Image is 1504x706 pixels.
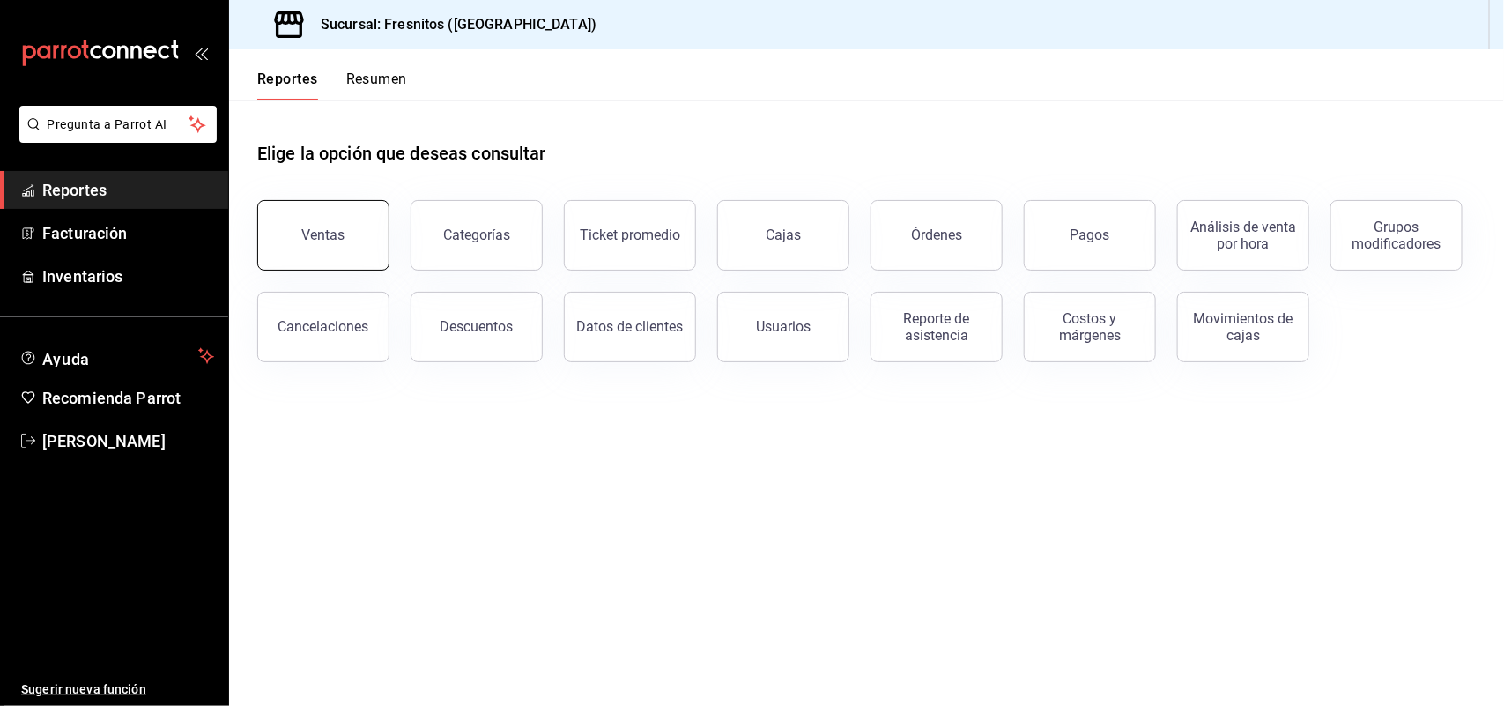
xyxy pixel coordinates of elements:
[1189,310,1298,344] div: Movimientos de cajas
[42,429,214,453] span: [PERSON_NAME]
[257,292,389,362] button: Cancelaciones
[717,292,849,362] button: Usuarios
[257,200,389,271] button: Ventas
[441,318,514,335] div: Descuentos
[257,71,407,100] div: navigation tabs
[1330,200,1463,271] button: Grupos modificadores
[882,310,991,344] div: Reporte de asistencia
[577,318,684,335] div: Datos de clientes
[1024,200,1156,271] button: Pagos
[766,227,801,243] div: Cajas
[19,106,217,143] button: Pregunta a Parrot AI
[564,292,696,362] button: Datos de clientes
[278,318,369,335] div: Cancelaciones
[1024,292,1156,362] button: Costos y márgenes
[1177,292,1309,362] button: Movimientos de cajas
[443,227,510,243] div: Categorías
[302,227,345,243] div: Ventas
[564,200,696,271] button: Ticket promedio
[42,346,191,367] span: Ayuda
[1342,219,1451,252] div: Grupos modificadores
[871,200,1003,271] button: Órdenes
[42,178,214,202] span: Reportes
[12,128,217,146] a: Pregunta a Parrot AI
[257,140,546,167] h1: Elige la opción que deseas consultar
[1035,310,1145,344] div: Costos y márgenes
[42,264,214,288] span: Inventarios
[717,200,849,271] button: Cajas
[1071,227,1110,243] div: Pagos
[21,680,214,699] span: Sugerir nueva función
[411,292,543,362] button: Descuentos
[307,14,596,35] h3: Sucursal: Fresnitos ([GEOGRAPHIC_DATA])
[346,71,407,100] button: Resumen
[257,71,318,100] button: Reportes
[1177,200,1309,271] button: Análisis de venta por hora
[194,46,208,60] button: open_drawer_menu
[756,318,811,335] div: Usuarios
[411,200,543,271] button: Categorías
[48,115,189,134] span: Pregunta a Parrot AI
[1189,219,1298,252] div: Análisis de venta por hora
[580,227,680,243] div: Ticket promedio
[911,227,962,243] div: Órdenes
[871,292,1003,362] button: Reporte de asistencia
[42,221,214,245] span: Facturación
[42,386,214,410] span: Recomienda Parrot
